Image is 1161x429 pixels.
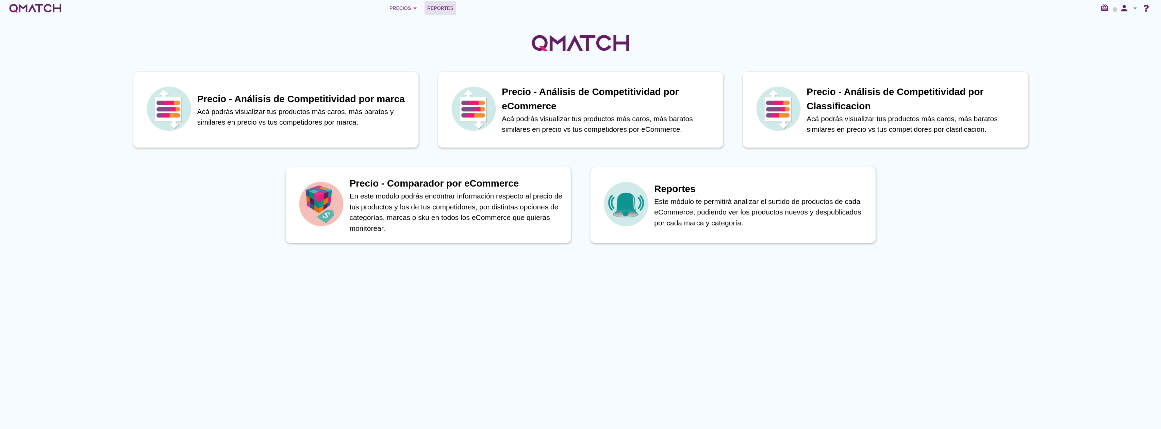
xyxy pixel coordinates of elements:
i: arrow_drop_down [411,4,419,12]
a: iconPrecio - Análisis de Competitividad por ClassificacionAcá podrás visualizar tus productos más... [733,71,1038,148]
h1: Reportes [654,182,869,196]
i: redeem [1100,4,1111,12]
h1: Precio - Análisis de Competitividad por eCommerce [502,85,716,113]
i: arrow_drop_down [1131,4,1139,12]
img: QMatchLogo [530,26,632,60]
img: icon [754,85,802,132]
h1: Precio - Comparador por eCommerce [350,176,564,191]
img: icon [145,85,193,132]
p: Acá podrás visualizar tus productos más caros, más baratos similares en precio vs tus competidore... [807,113,1021,135]
a: iconReportesEste módulo te permitirá analizar el surtido de productos de cada eCommerce, pudiendo... [581,167,885,243]
span: Reportes [427,4,453,12]
a: iconPrecio - Análisis de Competitividad por eCommerceAcá podrás visualizar tus productos más caro... [428,71,733,148]
a: Reportes [425,1,456,15]
h1: Precio - Análisis de Competitividad por marca [197,92,412,106]
img: icon [602,180,650,228]
a: iconPrecio - Comparador por eCommerceEn este modulo podrás encontrar información respecto al prec... [276,167,581,243]
img: icon [297,180,345,228]
div: Precios [389,4,419,12]
a: white-qmatch-logo [8,1,63,15]
p: Acá podrás visualizar tus productos más caros, más baratos similares en precio vs tus competidore... [502,113,716,135]
p: Acá podrás visualizar tus productos más caros, más baratos y similares en precio vs tus competido... [197,106,412,128]
i: person [1117,3,1131,13]
button: Precios [384,1,425,15]
img: icon [450,85,497,132]
a: iconPrecio - Análisis de Competitividad por marcaAcá podrás visualizar tus productos más caros, m... [123,71,428,148]
p: En este modulo podrás encontrar información respecto al precio de tus productos y los de tus comp... [350,191,564,234]
p: Este módulo te permitirá analizar el surtido de productos de cada eCommerce, pudiendo ver los pro... [654,196,869,228]
h1: Precio - Análisis de Competitividad por Classificacion [807,85,1021,113]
